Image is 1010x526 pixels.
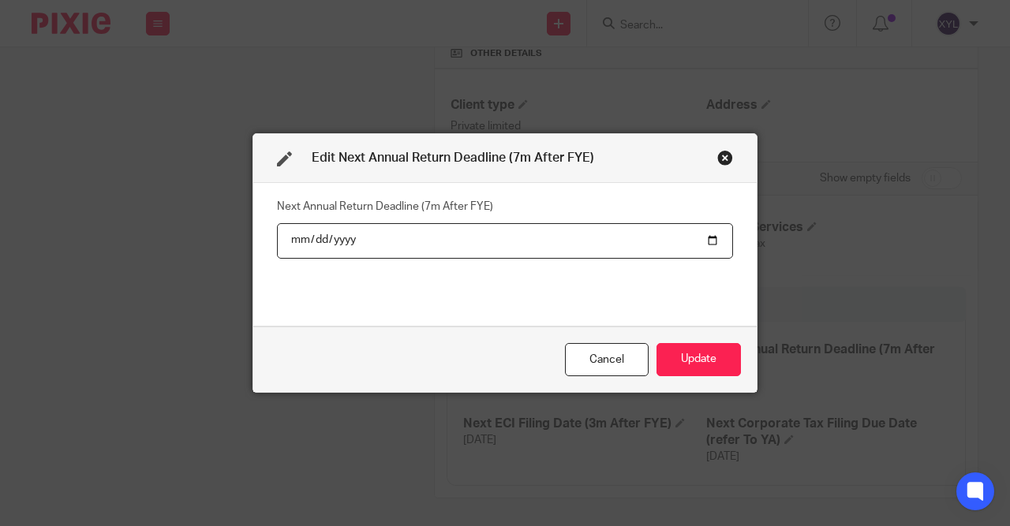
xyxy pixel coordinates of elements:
div: Close this dialog window [717,150,733,166]
button: Update [656,343,741,377]
div: Close this dialog window [565,343,649,377]
input: YYYY-MM-DD [277,223,733,259]
span: Edit Next Annual Return Deadline (7m After FYE) [312,151,594,164]
label: Next Annual Return Deadline (7m After FYE) [277,199,493,215]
